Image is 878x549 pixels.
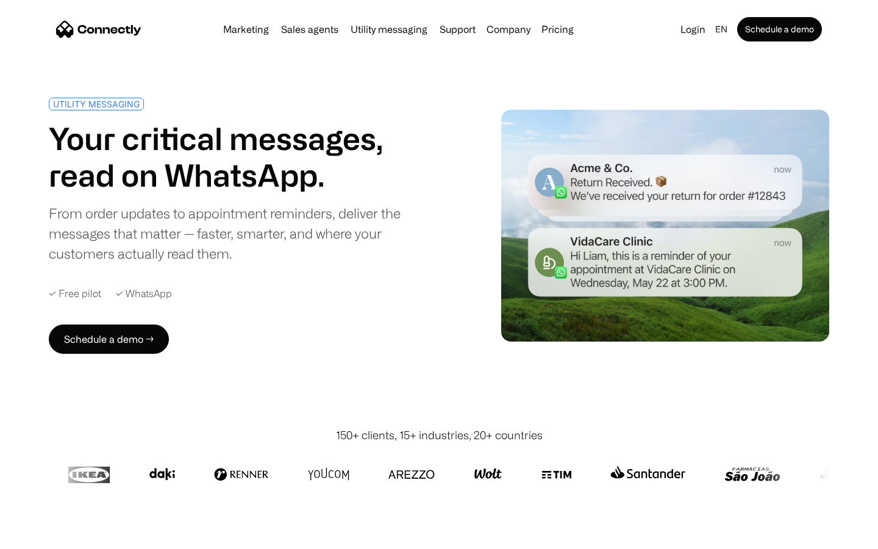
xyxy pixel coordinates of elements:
a: Login [676,21,710,38]
a: Schedule a demo [737,17,822,41]
a: Pricing [537,24,579,34]
a: Sales agents [276,24,343,34]
div: From order updates to appointment reminders, deliver the messages that matter — faster, smarter, ... [49,203,434,264]
a: Schedule a demo → [49,325,169,354]
a: Support [435,24,480,34]
div: Company [487,21,530,38]
div: ✓ Free pilot [49,288,101,300]
a: Marketing [218,24,274,34]
div: ✓ WhatsApp [116,288,172,300]
div: en [715,21,727,38]
h1: Your critical messages, read on WhatsApp. [49,120,434,193]
div: 150+ clients, 15+ industries, 20+ countries [336,427,543,443]
a: Utility messaging [346,24,432,34]
aside: Language selected: English [12,526,73,545]
ul: Language list [24,528,73,545]
div: UTILITY MESSAGING [53,99,140,109]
